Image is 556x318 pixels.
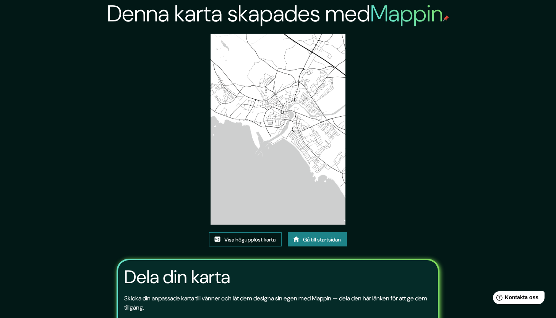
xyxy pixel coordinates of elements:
img: created-map [211,34,345,225]
font: Gå till startsidan [303,236,341,243]
img: mappin-pin [443,15,449,21]
a: Visa högupplöst karta [209,232,282,247]
font: Visa högupplöst karta [224,236,276,243]
font: Dela din karta [124,265,230,289]
iframe: Hjälp med widgetstartaren [488,288,548,310]
a: Gå till startsidan [288,232,347,247]
font: Skicka din anpassade karta till vänner och låt dem designa sin egen med Mappin — dela den här län... [124,294,427,311]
